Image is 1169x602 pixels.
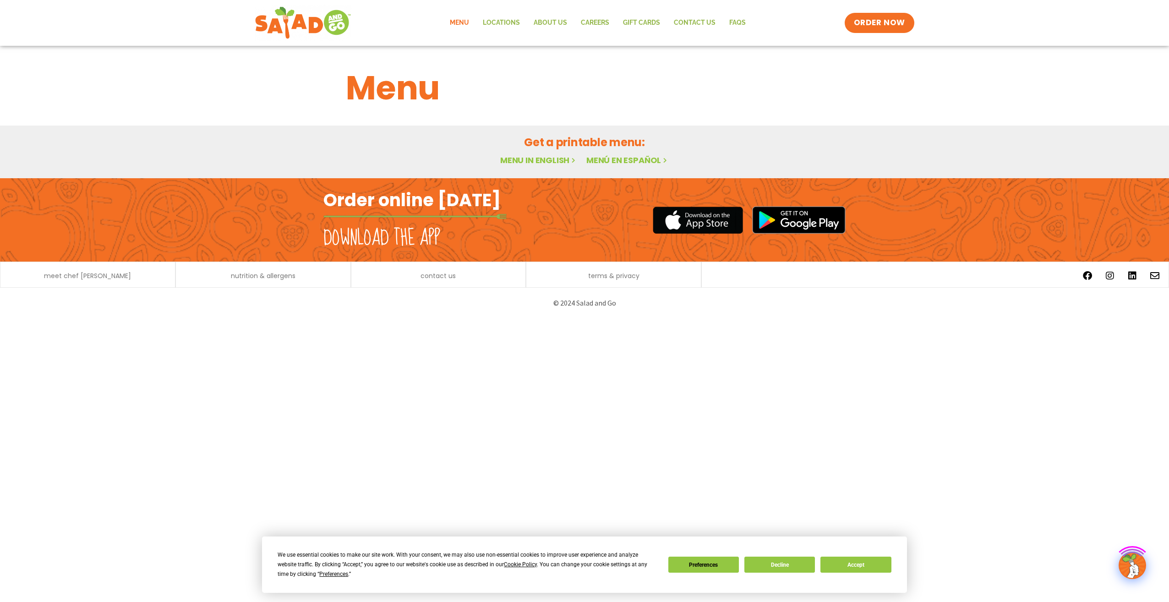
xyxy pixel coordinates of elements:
[586,154,669,166] a: Menú en español
[504,561,537,568] span: Cookie Policy
[262,536,907,593] div: Cookie Consent Prompt
[231,273,295,279] a: nutrition & allergens
[500,154,577,166] a: Menu in English
[667,12,722,33] a: Contact Us
[616,12,667,33] a: GIFT CARDS
[476,12,527,33] a: Locations
[588,273,639,279] a: terms & privacy
[323,225,440,251] h2: Download the app
[653,205,743,235] img: appstore
[574,12,616,33] a: Careers
[845,13,914,33] a: ORDER NOW
[323,189,501,211] h2: Order online [DATE]
[443,12,753,33] nav: Menu
[323,214,507,219] img: fork
[668,557,739,573] button: Preferences
[744,557,815,573] button: Decline
[346,63,823,113] h1: Menu
[820,557,891,573] button: Accept
[255,5,351,41] img: new-SAG-logo-768×292
[527,12,574,33] a: About Us
[854,17,905,28] span: ORDER NOW
[278,550,657,579] div: We use essential cookies to make our site work. With your consent, we may also use non-essential ...
[752,206,846,234] img: google_play
[421,273,456,279] a: contact us
[346,134,823,150] h2: Get a printable menu:
[722,12,753,33] a: FAQs
[44,273,131,279] a: meet chef [PERSON_NAME]
[328,297,841,309] p: © 2024 Salad and Go
[443,12,476,33] a: Menu
[319,571,348,577] span: Preferences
